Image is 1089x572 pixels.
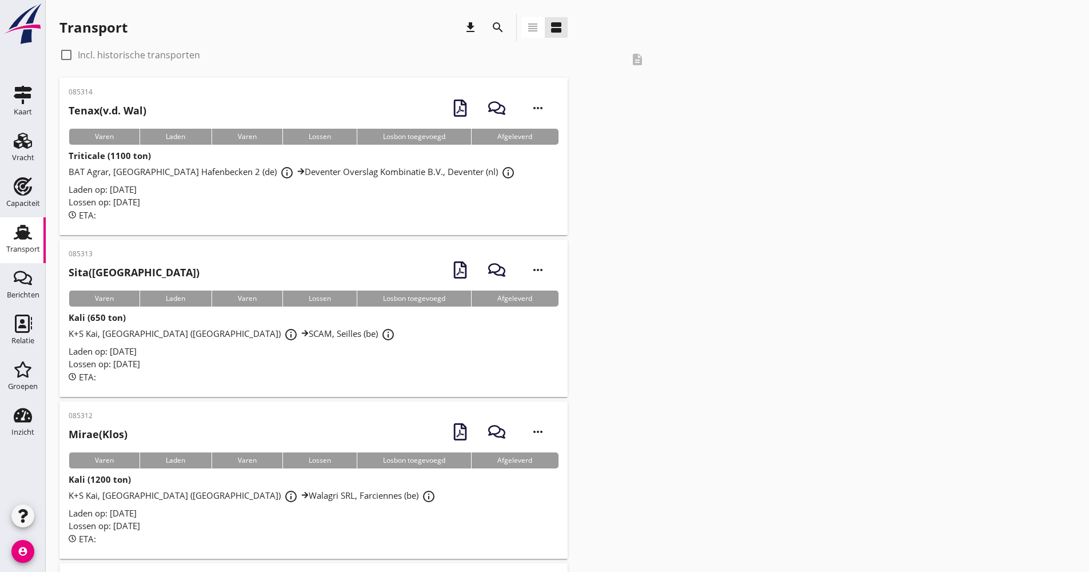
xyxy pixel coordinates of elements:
[69,312,126,323] strong: Kali (650 ton)
[69,490,439,501] span: K+S Kai, [GEOGRAPHIC_DATA] ([GEOGRAPHIC_DATA]) Walagri SRL, Farciennes (be)
[69,345,137,357] span: Laden op: [DATE]
[69,129,139,145] div: Varen
[471,452,558,468] div: Afgeleverd
[69,150,151,161] strong: Triticale (1100 ton)
[282,291,357,307] div: Lossen
[69,184,137,195] span: Laden op: [DATE]
[69,103,146,118] h2: (v.d. Wal)
[7,291,39,299] div: Berichten
[464,21,477,34] i: download
[139,129,211,145] div: Laden
[526,21,540,34] i: view_headline
[212,291,282,307] div: Varen
[8,383,38,390] div: Groepen
[59,78,568,235] a: 085314Tenax(v.d. Wal)VarenLadenVarenLossenLosbon toegevoegdAfgeleverdTriticale (1100 ton)BAT Agra...
[69,265,200,280] h2: ([GEOGRAPHIC_DATA])
[381,328,395,341] i: info_outline
[501,166,515,180] i: info_outline
[59,402,568,559] a: 085312Mirae(Klos)VarenLadenVarenLossenLosbon toegevoegdAfgeleverdKali (1200 ton)K+S Kai, [GEOGRAP...
[139,452,211,468] div: Laden
[471,291,558,307] div: Afgeleverd
[549,21,563,34] i: view_agenda
[212,129,282,145] div: Varen
[69,452,139,468] div: Varen
[282,452,357,468] div: Lossen
[12,154,34,161] div: Vracht
[69,411,127,421] p: 085312
[491,21,505,34] i: search
[284,328,298,341] i: info_outline
[69,507,137,519] span: Laden op: [DATE]
[471,129,558,145] div: Afgeleverd
[69,328,398,339] span: K+S Kai, [GEOGRAPHIC_DATA] ([GEOGRAPHIC_DATA]) SCAM, Seilles (be)
[6,200,40,207] div: Capaciteit
[59,240,568,397] a: 085313Sita([GEOGRAPHIC_DATA])VarenLadenVarenLossenLosbon toegevoegdAfgeleverdKali (650 ton)K+S Ka...
[284,490,298,503] i: info_outline
[357,291,471,307] div: Losbon toegevoegd
[522,254,554,286] i: more_horiz
[139,291,211,307] div: Laden
[11,337,34,344] div: Relatie
[79,209,96,221] span: ETA:
[280,166,294,180] i: info_outline
[282,129,357,145] div: Lossen
[2,3,43,45] img: logo-small.a267ee39.svg
[69,474,131,485] strong: Kali (1200 ton)
[69,265,89,279] strong: Sita
[69,427,127,442] h2: (Klos)
[11,428,34,436] div: Inzicht
[69,196,140,208] span: Lossen op: [DATE]
[79,533,96,545] span: ETA:
[69,87,146,97] p: 085314
[212,452,282,468] div: Varen
[78,49,200,61] label: Incl. historische transporten
[11,540,34,563] i: account_circle
[69,166,518,177] span: BAT Agrar, [GEOGRAPHIC_DATA] Hafenbecken 2 (de) Deventer Overslag Kombinatie B.V., Deventer (nl)
[357,129,471,145] div: Losbon toegevoegd
[6,245,40,253] div: Transport
[522,416,554,448] i: more_horiz
[357,452,471,468] div: Losbon toegevoegd
[69,358,140,370] span: Lossen op: [DATE]
[14,108,32,116] div: Kaart
[69,104,99,117] strong: Tenax
[522,92,554,124] i: more_horiz
[69,520,140,531] span: Lossen op: [DATE]
[69,427,99,441] strong: Mirae
[422,490,436,503] i: info_outline
[79,371,96,383] span: ETA:
[59,18,127,37] div: Transport
[69,249,200,259] p: 085313
[69,291,139,307] div: Varen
